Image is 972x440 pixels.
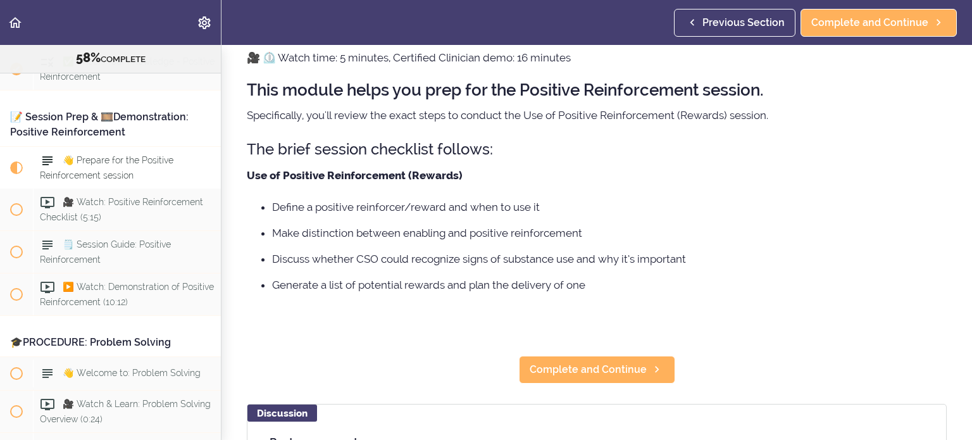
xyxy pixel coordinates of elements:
[519,356,675,384] a: Complete and Continue
[702,15,785,30] span: Previous Section
[272,199,947,215] li: Define a positive reinforcer/reward and when to use it
[272,277,947,293] li: Generate a list of potential rewards and plan the delivery of one
[40,399,211,424] span: 🎥 Watch & Learn: Problem Solving Overview (0:24)
[247,139,947,160] h3: The brief session checklist follows:
[674,9,795,37] a: Previous Section
[811,15,928,30] span: Complete and Continue
[247,48,947,67] p: 🎥 ⏲️ Watch time: 5 minutes, Certified Clinician demo: 16 minutes
[16,50,205,66] div: COMPLETE
[40,282,214,307] span: ▶️ Watch: Demonstration of Positive Reinforcement (10:12)
[247,169,463,182] strong: Use of Positive Reinforcement (Rewards)
[801,9,957,37] a: Complete and Continue
[40,156,173,180] span: 👋 Prepare for the Positive Reinforcement session
[76,50,101,65] span: 58%
[530,362,647,377] span: Complete and Continue
[272,225,947,241] li: Make distinction between enabling and positive reinforcement
[247,405,317,422] div: Discussion
[247,81,947,99] h2: This module helps you prep for the Positive Reinforcement session.
[40,198,203,222] span: 🎥 Watch: Positive Reinforcement Checklist (5:15)
[40,240,171,265] span: 🗒️ Session Guide: Positive Reinforcement
[272,251,947,267] li: Discuss whether CSO could recognize signs of substance use and why it’s important
[63,368,201,379] span: 👋 Welcome to: Problem Solving
[8,15,23,30] svg: Back to course curriculum
[247,106,947,125] p: Specifically, you'll review the exact steps to conduct the Use of Positive Reinforcement (Rewards...
[197,15,212,30] svg: Settings Menu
